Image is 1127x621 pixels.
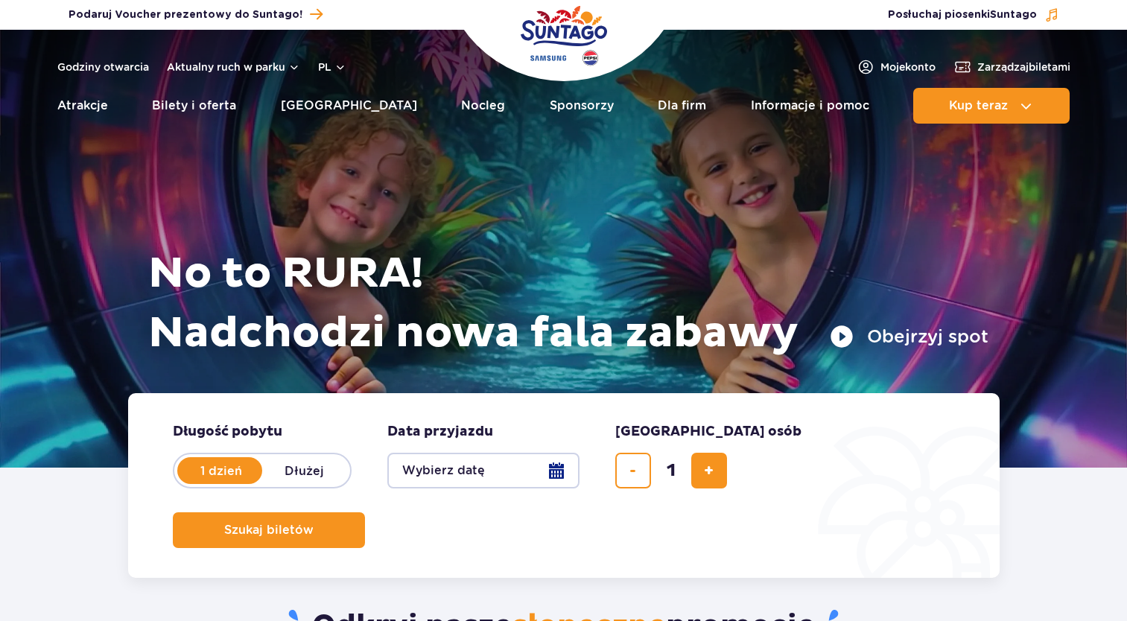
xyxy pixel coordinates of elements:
button: pl [318,60,346,74]
span: [GEOGRAPHIC_DATA] osób [615,423,801,441]
span: Podaruj Voucher prezentowy do Suntago! [69,7,302,22]
button: usuń bilet [615,453,651,488]
label: Dłużej [262,455,347,486]
span: Kup teraz [949,99,1008,112]
span: Posłuchaj piosenki [888,7,1037,22]
button: Posłuchaj piosenkiSuntago [888,7,1059,22]
a: Atrakcje [57,88,108,124]
a: Dla firm [658,88,706,124]
span: Suntago [990,10,1037,20]
button: Szukaj biletów [173,512,365,548]
a: Zarządzajbiletami [953,58,1070,76]
a: Mojekonto [857,58,936,76]
input: liczba biletów [653,453,689,488]
h1: No to RURA! Nadchodzi nowa fala zabawy [148,244,988,363]
span: Moje konto [880,60,936,74]
a: Informacje i pomoc [751,88,869,124]
button: Aktualny ruch w parku [167,61,300,73]
span: Data przyjazdu [387,423,493,441]
label: 1 dzień [179,455,264,486]
span: Zarządzaj biletami [977,60,1070,74]
button: dodaj bilet [691,453,727,488]
button: Kup teraz [913,88,1070,124]
button: Wybierz datę [387,453,580,488]
a: Bilety i oferta [152,88,236,124]
button: Obejrzyj spot [830,325,988,348]
span: Szukaj biletów [224,523,314,537]
form: Planowanie wizyty w Park of Poland [128,393,1000,578]
a: [GEOGRAPHIC_DATA] [281,88,417,124]
a: Nocleg [461,88,505,124]
a: Sponsorzy [550,88,614,124]
a: Godziny otwarcia [57,60,149,74]
a: Podaruj Voucher prezentowy do Suntago! [69,4,323,25]
span: Długość pobytu [173,423,282,441]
